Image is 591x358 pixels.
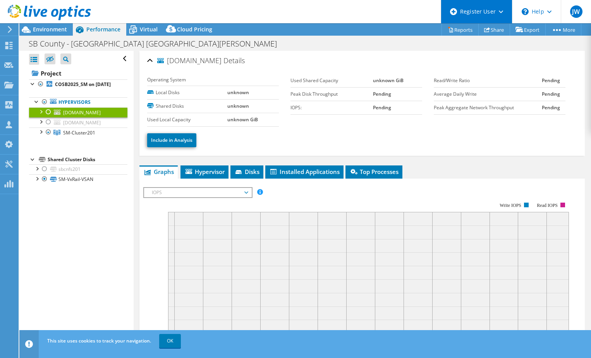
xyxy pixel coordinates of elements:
[147,76,227,84] label: Operating System
[29,97,127,107] a: Hypervisors
[177,26,212,33] span: Cloud Pricing
[545,24,581,36] a: More
[570,5,582,18] span: JW
[33,26,67,33] span: Environment
[227,103,249,109] b: unknown
[29,79,127,89] a: COSB2025_SM on [DATE]
[373,91,391,97] b: Pending
[29,174,127,184] a: SM-VxRail-VSAN
[55,81,111,88] b: COSB2025_SM on [DATE]
[147,116,227,124] label: Used Local Capacity
[290,90,373,98] label: Peak Disk Throughput
[434,77,542,84] label: Read/Write Ratio
[227,89,249,96] b: unknown
[542,104,560,111] b: Pending
[47,337,151,344] span: This site uses cookies to track your navigation.
[29,107,127,117] a: [DOMAIN_NAME]
[522,8,529,15] svg: \n
[29,117,127,127] a: [DOMAIN_NAME]
[500,203,521,208] text: Write IOPS
[234,168,259,176] span: Disks
[373,104,391,111] b: Pending
[86,26,120,33] span: Performance
[478,24,510,36] a: Share
[537,203,558,208] text: Read IOPS
[510,24,546,36] a: Export
[290,104,373,112] label: IOPS:
[63,119,101,126] span: [DOMAIN_NAME]
[159,334,181,348] a: OK
[147,89,227,96] label: Local Disks
[223,56,245,65] span: Details
[148,188,247,197] span: IOPS
[373,77,404,84] b: unknown GiB
[29,164,127,174] a: sbcnfs201
[227,116,258,123] b: unknown GiB
[442,24,479,36] a: Reports
[29,67,127,79] a: Project
[542,91,560,97] b: Pending
[63,129,95,136] span: SM-Cluster201
[269,168,340,176] span: Installed Applications
[147,102,227,110] label: Shared Disks
[290,77,373,84] label: Used Shared Capacity
[140,26,158,33] span: Virtual
[434,104,542,112] label: Peak Aggregate Network Throughput
[63,109,101,116] span: [DOMAIN_NAME]
[434,90,542,98] label: Average Daily Write
[25,40,289,48] h1: SB County - [GEOGRAPHIC_DATA] [GEOGRAPHIC_DATA][PERSON_NAME]
[143,168,174,176] span: Graphs
[48,155,127,164] div: Shared Cluster Disks
[29,127,127,138] a: SM-Cluster201
[147,133,196,147] a: Include in Analysis
[157,57,222,65] span: [DOMAIN_NAME]
[184,168,225,176] span: Hypervisor
[349,168,399,176] span: Top Processes
[542,77,560,84] b: Pending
